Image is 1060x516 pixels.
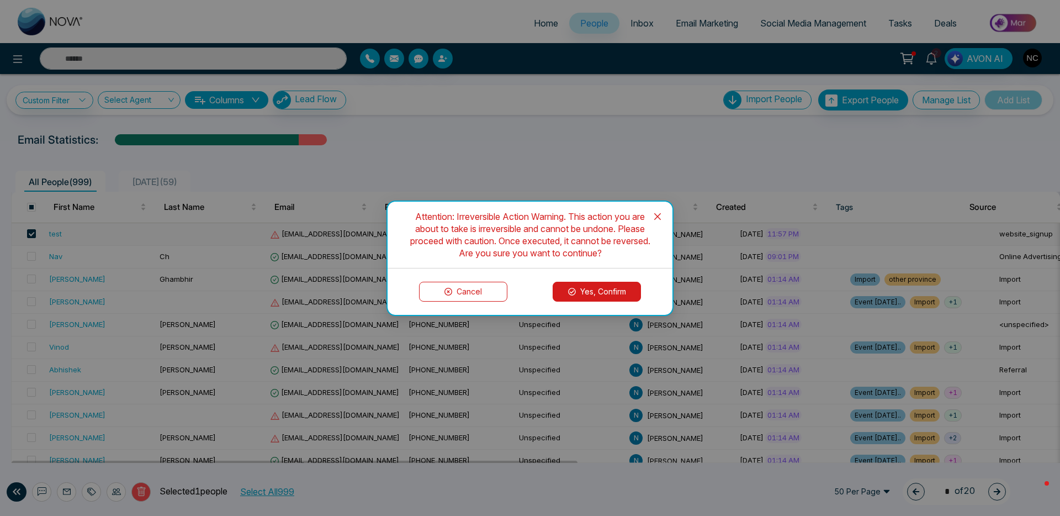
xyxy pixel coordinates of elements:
[643,202,672,231] button: Close
[1022,478,1049,505] iframe: Intercom live chat
[653,212,662,221] span: close
[401,210,659,259] div: Attention: Irreversible Action Warning. This action you are about to take is irreversible and can...
[419,282,507,302] button: Cancel
[553,282,641,302] button: Yes, Confirm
